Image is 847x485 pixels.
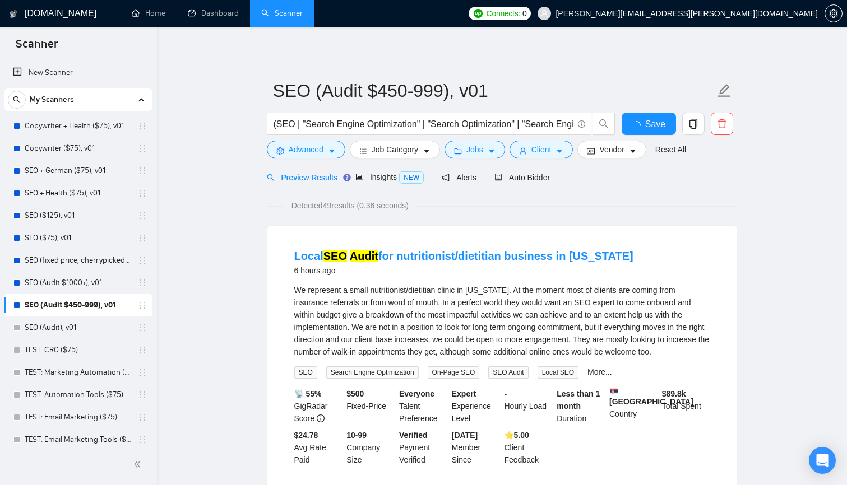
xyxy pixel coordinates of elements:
[10,5,17,23] img: logo
[466,143,483,156] span: Jobs
[138,144,147,153] span: holder
[138,189,147,198] span: holder
[294,431,318,440] b: $24.78
[138,413,147,422] span: holder
[294,284,710,358] div: We represent a small nutritionist/dietitian clinic in Florida. At the moment most of clients are ...
[372,143,418,156] span: Job Category
[25,384,131,406] a: TEST: Automation Tools ($75)
[607,388,660,425] div: Country
[8,91,26,109] button: search
[138,346,147,355] span: holder
[531,143,552,156] span: Client
[488,147,496,155] span: caret-down
[294,264,633,277] div: 6 hours ago
[505,389,507,398] b: -
[323,250,347,262] mark: SEO
[445,141,505,158] button: folderJobscaret-down
[682,113,705,135] button: copy
[487,7,520,20] span: Connects:
[138,122,147,130] span: holder
[599,143,624,156] span: Vendor
[622,113,676,135] button: Save
[294,366,317,379] span: SEO
[25,361,131,384] a: TEST: Marketing Automation ($75)
[25,137,131,160] a: Copywriter ($75), v01
[452,389,476,398] b: Expert
[825,9,843,18] a: setting
[505,431,529,440] b: ⭐️ 5.00
[267,174,275,181] span: search
[344,388,397,425] div: Fixed-Price
[344,429,397,466] div: Company Size
[284,199,416,212] span: Detected 49 results (0.36 seconds)
[355,172,424,181] span: Insights
[138,390,147,399] span: holder
[350,250,378,262] mark: Audit
[138,368,147,377] span: holder
[587,147,595,155] span: idcard
[554,388,607,425] div: Duration
[25,339,131,361] a: TEST: CRO ($75)
[342,172,352,183] div: Tooltip anchor
[711,113,733,135] button: delete
[428,366,480,379] span: On-Page SEO
[609,388,693,406] b: [GEOGRAPHIC_DATA]
[662,389,686,398] b: $ 89.8k
[292,388,345,425] div: GigRadar Score
[346,431,367,440] b: 10-99
[399,431,428,440] b: Verified
[540,10,548,17] span: user
[593,119,614,129] span: search
[399,389,434,398] b: Everyone
[442,174,450,181] span: notification
[292,429,345,466] div: Avg Rate Paid
[825,9,842,18] span: setting
[4,62,152,84] li: New Scanner
[25,227,131,249] a: SEO ($75), v01
[273,77,715,105] input: Scanner name...
[267,141,345,158] button: settingAdvancedcaret-down
[825,4,843,22] button: setting
[502,388,555,425] div: Hourly Load
[494,174,502,181] span: robot
[809,447,836,474] div: Open Intercom Messenger
[267,173,337,182] span: Preview Results
[294,389,322,398] b: 📡 55%
[557,389,600,411] b: Less than 1 month
[655,143,686,156] a: Reset All
[274,117,573,131] input: Search Freelance Jobs...
[294,250,633,262] a: LocalSEO Auditfor nutritionist/dietitian business in [US_STATE]
[8,96,25,104] span: search
[328,147,336,155] span: caret-down
[25,182,131,204] a: SEO + Health ($75), v01
[593,113,615,135] button: search
[538,366,578,379] span: Local SEO
[350,141,440,158] button: barsJob Categorycaret-down
[138,435,147,444] span: holder
[188,8,239,18] a: dashboardDashboard
[25,294,131,316] a: SEO (Audit $450-999), v01
[610,388,618,395] img: 🇷🇸
[711,119,733,129] span: delete
[522,7,527,20] span: 0
[450,388,502,425] div: Experience Level
[488,366,528,379] span: SEO Audit
[355,173,363,181] span: area-chart
[683,119,704,129] span: copy
[276,147,284,155] span: setting
[25,160,131,182] a: SEO + German ($75), v01
[442,173,476,182] span: Alerts
[645,117,665,131] span: Save
[452,431,478,440] b: [DATE]
[138,256,147,265] span: holder
[25,428,131,451] a: TEST: Email Marketing Tools ($75)
[660,388,712,425] div: Total Spent
[30,88,74,111] span: My Scanners
[25,272,131,294] a: SEO (Audit $1000+), v01
[25,204,131,227] a: SEO ($125), v01
[577,141,646,158] button: idcardVendorcaret-down
[346,389,364,398] b: $ 500
[632,121,645,130] span: loading
[7,36,67,59] span: Scanner
[317,414,325,422] span: info-circle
